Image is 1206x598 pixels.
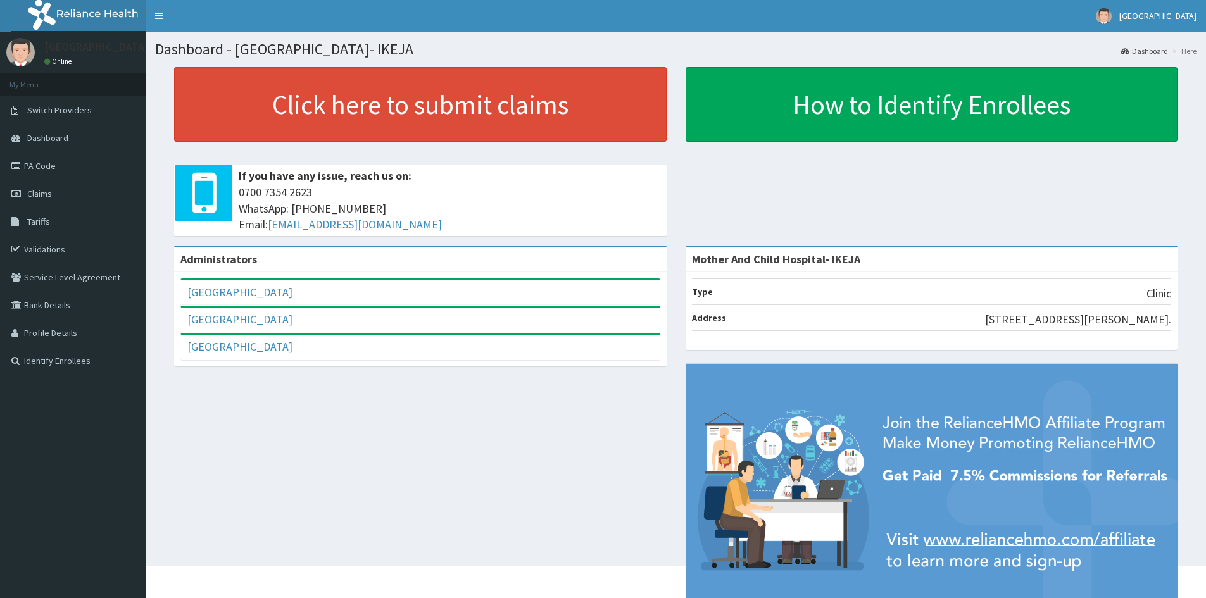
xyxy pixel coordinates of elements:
b: Administrators [180,252,257,266]
a: [GEOGRAPHIC_DATA] [187,339,292,354]
img: User Image [1096,8,1112,24]
p: Clinic [1146,285,1171,302]
h1: Dashboard - [GEOGRAPHIC_DATA]- IKEJA [155,41,1197,58]
a: Dashboard [1121,46,1168,56]
b: Address [692,312,726,323]
strong: Mother And Child Hospital- IKEJA [692,252,860,266]
a: Online [44,57,75,66]
li: Here [1169,46,1197,56]
span: Switch Providers [27,104,92,116]
span: [GEOGRAPHIC_DATA] [1119,10,1197,22]
span: Claims [27,188,52,199]
img: User Image [6,38,35,66]
span: Dashboard [27,132,68,144]
a: [EMAIL_ADDRESS][DOMAIN_NAME] [268,217,442,232]
span: 0700 7354 2623 WhatsApp: [PHONE_NUMBER] Email: [239,184,660,233]
span: Tariffs [27,216,50,227]
p: [GEOGRAPHIC_DATA] [44,41,149,53]
p: [STREET_ADDRESS][PERSON_NAME]. [985,311,1171,328]
a: Click here to submit claims [174,67,667,142]
b: If you have any issue, reach us on: [239,168,411,183]
a: [GEOGRAPHIC_DATA] [187,312,292,327]
a: How to Identify Enrollees [686,67,1178,142]
a: [GEOGRAPHIC_DATA] [187,285,292,299]
b: Type [692,286,713,297]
